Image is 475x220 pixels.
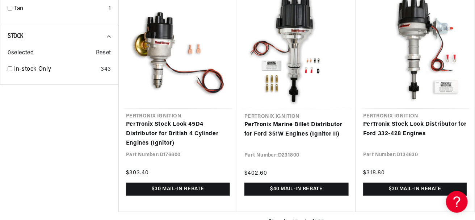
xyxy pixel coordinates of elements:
[126,120,230,148] a: PerTronix Stock Look 45D4 Distributor for British 4 Cylinder Engines (Ignitor)
[101,65,111,74] div: 343
[244,120,349,139] a: PerTronix Marine Billet Distributor for Ford 351W Engines (Ignitor II)
[363,120,467,138] a: PerTronix Stock Look Distributor for Ford 332-428 Engines
[14,65,98,74] a: In-stock Only
[8,49,34,58] span: 0 selected
[109,4,111,14] div: 1
[14,4,106,14] a: Tan
[8,33,23,40] span: Stock
[96,49,111,58] span: Reset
